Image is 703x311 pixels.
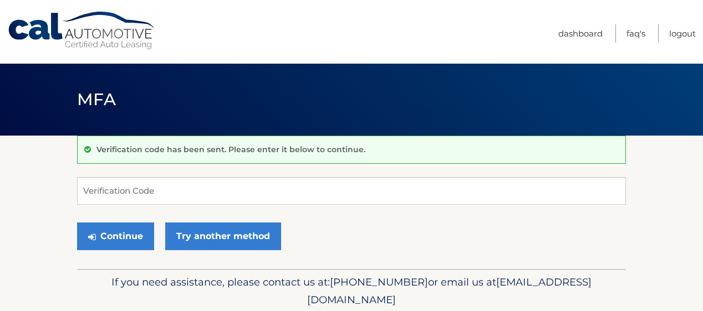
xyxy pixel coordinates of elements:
input: Verification Code [77,177,626,205]
p: Verification code has been sent. Please enter it below to continue. [96,144,365,154]
button: Continue [77,222,154,250]
span: MFA [77,89,116,110]
span: [EMAIL_ADDRESS][DOMAIN_NAME] [307,276,592,306]
a: Dashboard [558,24,603,43]
p: If you need assistance, please contact us at: or email us at [84,273,619,309]
a: Try another method [165,222,281,250]
a: FAQ's [626,24,645,43]
a: Cal Automotive [7,11,157,50]
a: Logout [669,24,696,43]
span: [PHONE_NUMBER] [330,276,428,288]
